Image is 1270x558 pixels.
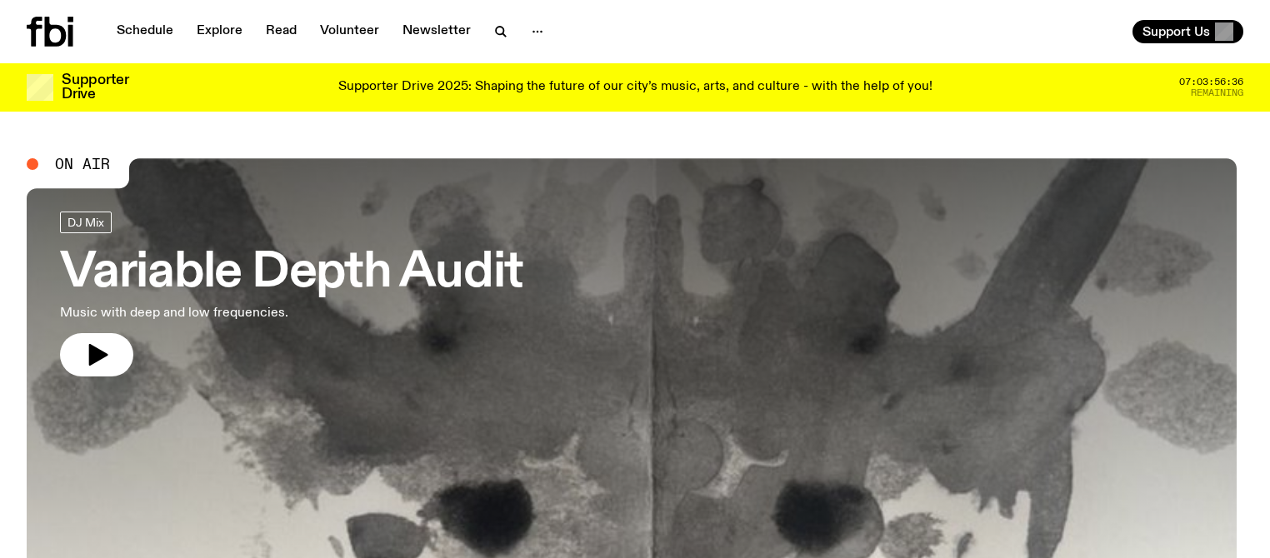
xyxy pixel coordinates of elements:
[1142,24,1210,39] span: Support Us
[107,20,183,43] a: Schedule
[60,303,487,323] p: Music with deep and low frequencies.
[62,73,128,102] h3: Supporter Drive
[1132,20,1243,43] button: Support Us
[392,20,481,43] a: Newsletter
[1179,77,1243,87] span: 07:03:56:36
[60,212,112,233] a: DJ Mix
[60,250,523,296] h3: Variable Depth Audit
[256,20,307,43] a: Read
[1191,88,1243,97] span: Remaining
[67,216,104,228] span: DJ Mix
[187,20,252,43] a: Explore
[55,157,110,172] span: On Air
[338,80,932,95] p: Supporter Drive 2025: Shaping the future of our city’s music, arts, and culture - with the help o...
[60,212,523,376] a: Variable Depth AuditMusic with deep and low frequencies.
[310,20,389,43] a: Volunteer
